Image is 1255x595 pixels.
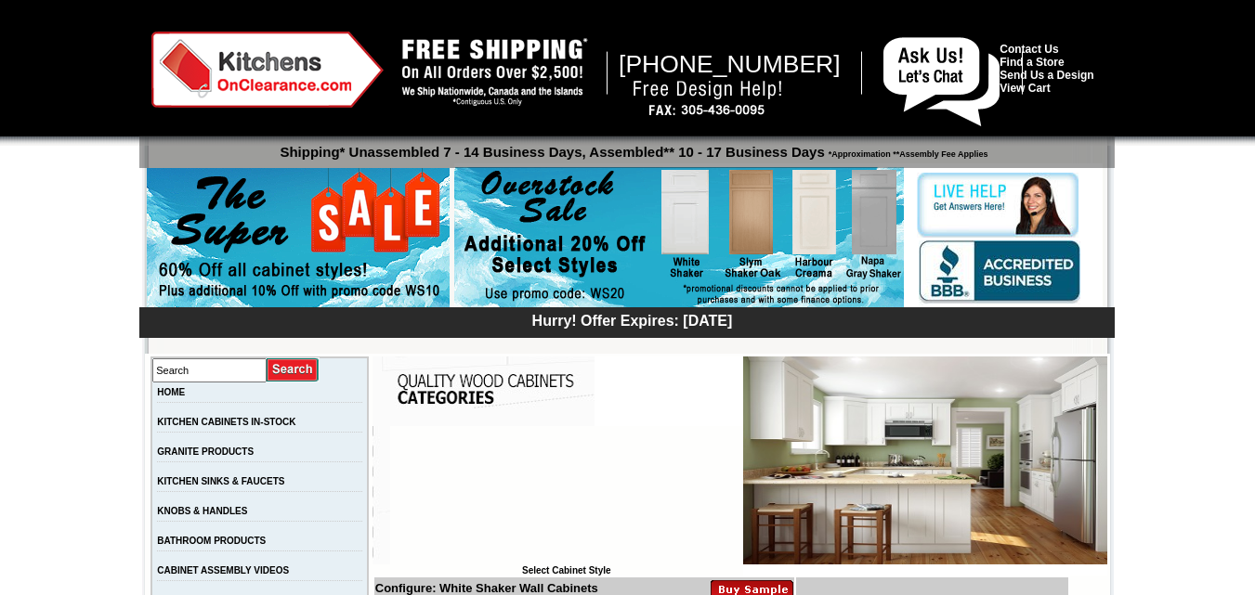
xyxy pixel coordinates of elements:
[1000,43,1058,56] a: Contact Us
[157,506,247,516] a: KNOBS & HANDLES
[157,417,295,427] a: KITCHEN CABINETS IN-STOCK
[267,357,320,382] input: Submit
[743,356,1107,564] img: White Shaker
[149,310,1115,330] div: Hurry! Offer Expires: [DATE]
[157,536,266,546] a: BATHROOM PRODUCTS
[522,565,611,576] b: Select Cabinet Style
[157,476,284,486] a: KITCHEN SINKS & FAUCETS
[375,581,598,595] b: Configure: White Shaker Wall Cabinets
[390,426,743,565] iframe: Browser incompatible
[151,32,384,108] img: Kitchens on Clearance Logo
[157,446,254,457] a: GRANITE PRODUCTS
[157,565,289,576] a: CABINET ASSEMBLY VIDEOS
[1000,69,1093,82] a: Send Us a Design
[1000,82,1050,95] a: View Cart
[157,387,185,397] a: HOME
[619,50,841,78] span: [PHONE_NUMBER]
[1000,56,1064,69] a: Find a Store
[825,145,988,159] span: *Approximation **Assembly Fee Applies
[149,136,1115,160] p: Shipping* Unassembled 7 - 14 Business Days, Assembled** 10 - 17 Business Days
